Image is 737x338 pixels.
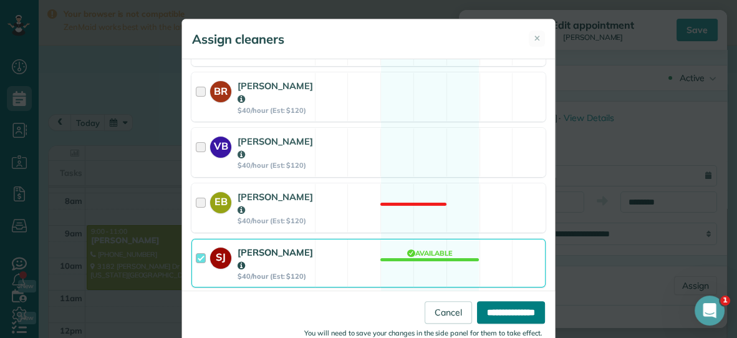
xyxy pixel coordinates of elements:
[238,135,313,160] strong: [PERSON_NAME]
[238,216,313,225] strong: $40/hour (Est: $120)
[238,161,313,170] strong: $40/hour (Est: $120)
[238,106,313,115] strong: $40/hour (Est: $120)
[192,31,284,48] h5: Assign cleaners
[210,248,231,265] strong: SJ
[695,296,725,326] iframe: Intercom live chat
[534,32,541,44] span: ✕
[304,329,542,337] small: You will need to save your changes in the side panel for them to take effect.
[210,192,231,210] strong: EB
[210,81,231,99] strong: BR
[210,137,231,154] strong: VB
[425,301,472,324] a: Cancel
[238,80,313,105] strong: [PERSON_NAME]
[238,191,313,216] strong: [PERSON_NAME]
[720,296,730,306] span: 1
[238,272,313,281] strong: $40/hour (Est: $120)
[238,246,313,271] strong: [PERSON_NAME]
